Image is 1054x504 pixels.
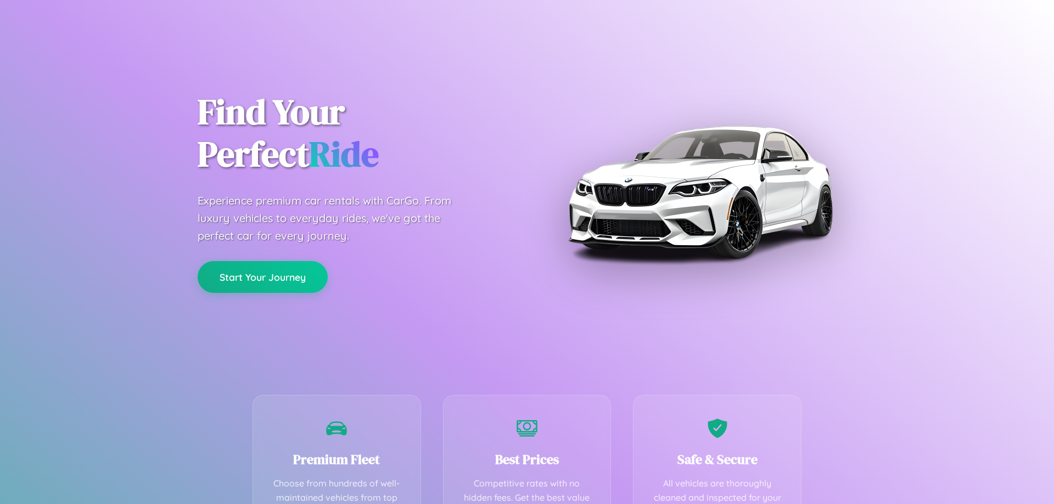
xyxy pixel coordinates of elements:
[460,450,595,468] h3: Best Prices
[650,450,784,468] h3: Safe & Secure
[198,192,472,245] p: Experience premium car rentals with CarGo. From luxury vehicles to everyday rides, we've got the ...
[563,55,837,329] img: Premium BMW car rental vehicle
[198,91,511,175] h1: Find Your Perfect
[270,450,404,468] h3: Premium Fleet
[309,130,379,178] span: Ride
[198,261,328,293] button: Start Your Journey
